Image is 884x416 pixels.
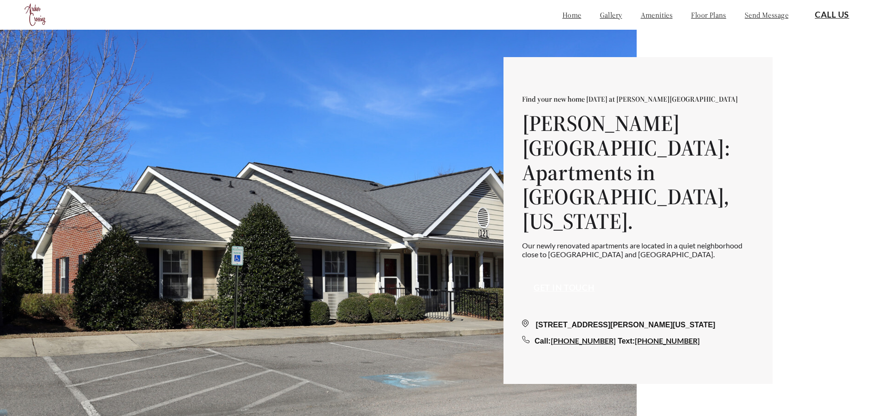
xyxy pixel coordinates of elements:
div: [STREET_ADDRESS][PERSON_NAME][US_STATE] [522,319,754,331]
a: [PHONE_NUMBER] [635,336,700,345]
h1: [PERSON_NAME][GEOGRAPHIC_DATA]: Apartments in [GEOGRAPHIC_DATA], [US_STATE]. [522,111,754,234]
a: Get in touch [534,283,595,293]
a: [PHONE_NUMBER] [551,336,616,345]
a: send message [745,10,788,19]
a: home [562,10,581,19]
p: Find your new home [DATE] at [PERSON_NAME][GEOGRAPHIC_DATA] [522,94,754,104]
a: gallery [600,10,622,19]
span: Text: [618,337,635,345]
p: Our newly renovated apartments are located in a quiet neighborhood close to [GEOGRAPHIC_DATA] and... [522,241,754,259]
button: Get in touch [522,277,607,299]
button: Call Us [803,4,861,26]
a: floor plans [691,10,726,19]
a: amenities [641,10,673,19]
img: logo.png [23,2,48,27]
a: Call Us [815,10,849,20]
span: Call: [535,337,551,345]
